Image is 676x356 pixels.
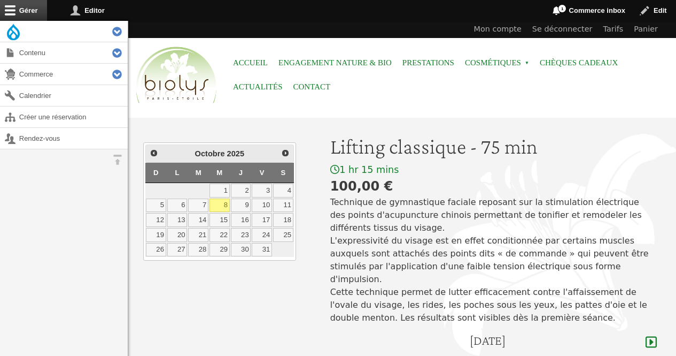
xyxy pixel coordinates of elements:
[146,213,166,227] a: 12
[252,243,272,257] a: 31
[273,184,293,198] a: 4
[231,228,251,242] a: 23
[540,51,618,75] a: Chèques cadeaux
[167,213,188,227] a: 13
[330,196,657,324] p: Technique de gymnastique faciale reposant sur la stimulation électrique des points d'acupuncture ...
[628,21,663,38] a: Panier
[146,243,166,257] a: 26
[188,228,208,242] a: 21
[278,146,292,160] a: Suivant
[188,213,208,227] a: 14
[150,149,158,157] span: Précédent
[196,169,201,177] span: Mardi
[252,184,272,198] a: 3
[465,51,529,75] span: Cosmétiques
[209,184,230,198] a: 1
[278,51,392,75] a: Engagement Nature & Bio
[281,169,286,177] span: Samedi
[252,228,272,242] a: 24
[281,149,290,157] span: Suivant
[231,213,251,227] a: 16
[233,51,268,75] a: Accueil
[239,169,243,177] span: Jeudi
[175,169,179,177] span: Lundi
[231,199,251,213] a: 9
[293,75,331,99] a: Contact
[209,199,230,213] a: 8
[188,199,208,213] a: 7
[147,146,161,160] a: Précédent
[558,4,566,13] span: 1
[598,21,629,38] a: Tarifs
[273,213,293,227] a: 18
[146,228,166,242] a: 19
[167,243,188,257] a: 27
[330,164,657,176] div: 1 hr 15 mins
[273,199,293,213] a: 11
[146,199,166,213] a: 5
[527,21,598,38] a: Se déconnecter
[330,134,657,160] h1: Lifting classique - 75 min
[107,149,128,170] button: Orientation horizontale
[216,169,222,177] span: Mercredi
[153,169,159,177] span: Dimanche
[209,243,230,257] a: 29
[209,213,230,227] a: 15
[195,149,225,158] span: Octobre
[252,213,272,227] a: 17
[233,75,283,99] a: Actualités
[167,228,188,242] a: 20
[231,243,251,257] a: 30
[273,228,293,242] a: 25
[252,199,272,213] a: 10
[167,199,188,213] a: 6
[470,333,506,349] h4: [DATE]
[128,21,676,112] header: Entête du site
[209,228,230,242] a: 22
[469,21,527,38] a: Mon compte
[525,61,529,65] span: »
[330,177,657,196] div: 100,00 €
[227,149,245,158] span: 2025
[402,51,454,75] a: Prestations
[134,45,219,106] img: Accueil
[260,169,265,177] span: Vendredi
[231,184,251,198] a: 2
[188,243,208,257] a: 28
